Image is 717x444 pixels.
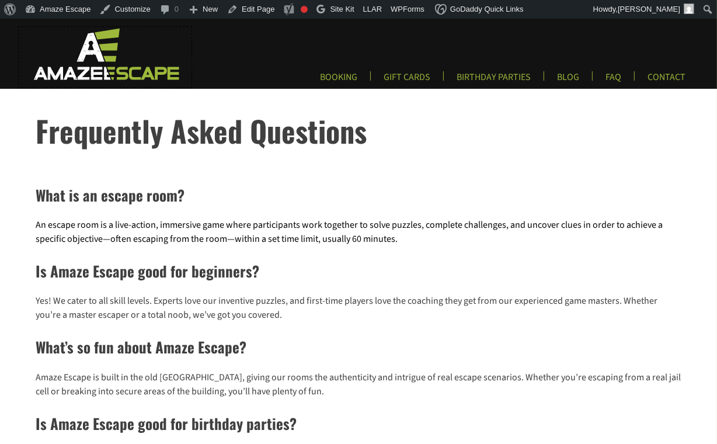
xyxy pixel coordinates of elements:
[447,71,540,91] a: BIRTHDAY PARTIES
[330,5,354,13] span: Site Kit
[36,294,681,322] p: Yes! We cater to all skill levels. Experts love our inventive puzzles, and first-time players lov...
[36,218,681,246] p: An escape room is a live-action, immersive game where participants work together to solve puzzles...
[36,412,681,435] h2: Is Amaze Escape good for birthday parties?
[36,336,681,358] h2: What’s so fun about Amaze Escape?
[596,71,631,91] a: FAQ
[36,260,681,282] h2: Is Amaze Escape good for beginners?
[19,27,192,81] img: Escape Room Game in Boston Area
[301,6,308,13] div: Focus keyphrase not set
[36,370,681,398] p: Amaze Escape is built in the old [GEOGRAPHIC_DATA], giving our rooms the authenticity and intrigu...
[36,109,717,152] h1: Frequently Asked Questions
[548,71,589,91] a: BLOG
[311,71,367,91] a: BOOKING
[618,5,680,13] span: [PERSON_NAME]
[638,71,695,91] a: CONTACT
[374,71,440,91] a: GIFT CARDS
[36,184,681,206] h2: What is an escape room?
